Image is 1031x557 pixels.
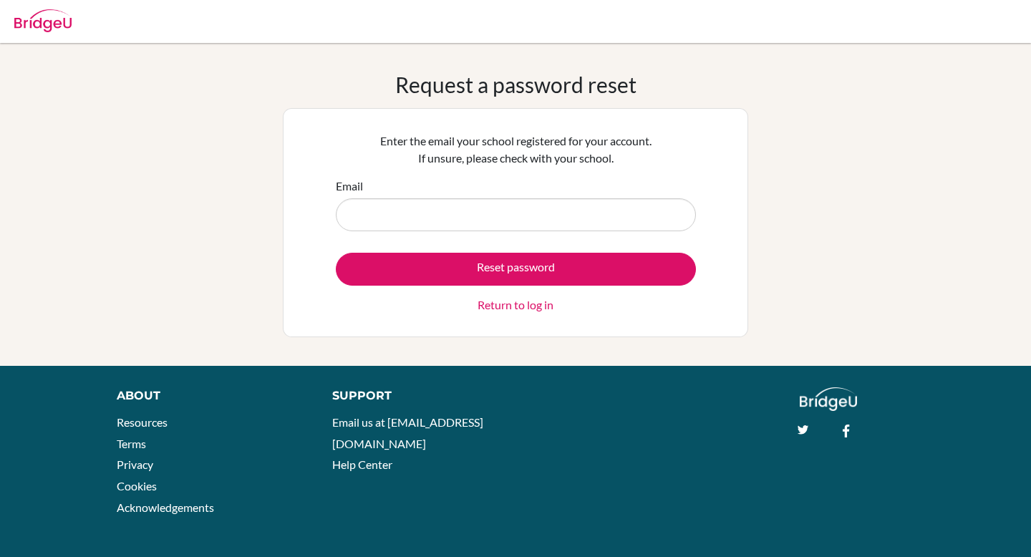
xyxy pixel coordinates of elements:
[117,479,157,493] a: Cookies
[478,296,553,314] a: Return to log in
[117,500,214,514] a: Acknowledgements
[117,437,146,450] a: Terms
[336,132,696,167] p: Enter the email your school registered for your account. If unsure, please check with your school.
[800,387,858,411] img: logo_white@2x-f4f0deed5e89b7ecb1c2cc34c3e3d731f90f0f143d5ea2071677605dd97b5244.png
[14,9,72,32] img: Bridge-U
[336,253,696,286] button: Reset password
[332,387,501,405] div: Support
[117,415,168,429] a: Resources
[395,72,636,97] h1: Request a password reset
[336,178,363,195] label: Email
[332,415,483,450] a: Email us at [EMAIL_ADDRESS][DOMAIN_NAME]
[332,457,392,471] a: Help Center
[117,387,300,405] div: About
[117,457,153,471] a: Privacy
